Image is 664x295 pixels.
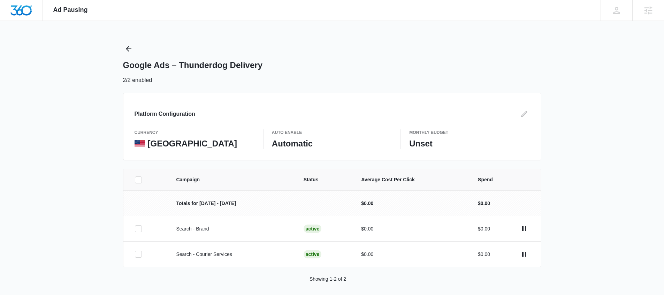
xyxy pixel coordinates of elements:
[123,43,134,54] button: Back
[478,176,529,183] span: Spend
[478,200,490,207] p: $0.00
[519,223,530,234] button: actions.pause
[361,225,461,233] p: $0.00
[135,140,145,147] img: United States
[409,138,529,149] p: Unset
[361,251,461,258] p: $0.00
[304,250,322,258] div: Active
[478,251,490,258] p: $0.00
[148,138,237,149] p: [GEOGRAPHIC_DATA]
[135,110,195,118] h3: Platform Configuration
[304,176,345,183] span: Status
[310,275,346,283] p: Showing 1-2 of 2
[176,176,287,183] span: Campaign
[519,249,530,260] button: actions.pause
[176,200,287,207] p: Totals for [DATE] - [DATE]
[361,200,461,207] p: $0.00
[176,225,287,233] p: Search - Brand
[272,138,392,149] p: Automatic
[176,251,287,258] p: Search - Courier Services
[304,225,322,233] div: Active
[361,176,461,183] span: Average Cost Per Click
[123,76,152,84] p: 2/2 enabled
[409,129,529,136] p: Monthly Budget
[478,225,490,233] p: $0.00
[135,129,255,136] p: currency
[272,129,392,136] p: Auto Enable
[123,60,263,70] h1: Google Ads – Thunderdog Delivery
[53,6,88,14] span: Ad Pausing
[519,108,530,120] button: Edit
